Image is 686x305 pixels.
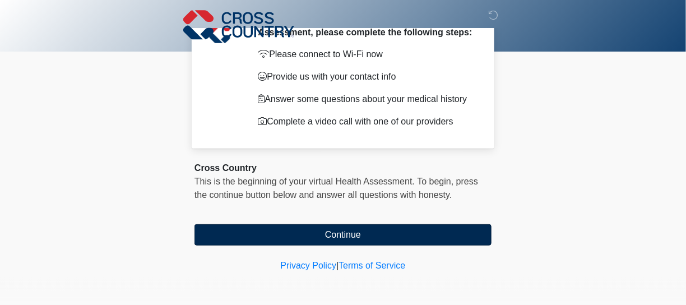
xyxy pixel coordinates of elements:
span: To begin, [418,177,456,186]
span: This is the beginning of your virtual Health Assessment. [194,177,415,186]
img: Cross Country Logo [183,8,294,41]
p: Answer some questions about your medical history [258,93,475,106]
button: Continue [194,224,492,246]
a: Terms of Service [339,261,405,270]
p: Please connect to Wi-Fi now [258,48,475,61]
p: Complete a video call with one of our providers [258,115,475,128]
div: Cross Country [194,161,492,175]
a: Privacy Policy [281,261,337,270]
a: | [336,261,339,270]
p: Provide us with your contact info [258,70,475,84]
span: press the continue button below and answer all questions with honesty. [194,177,478,200]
